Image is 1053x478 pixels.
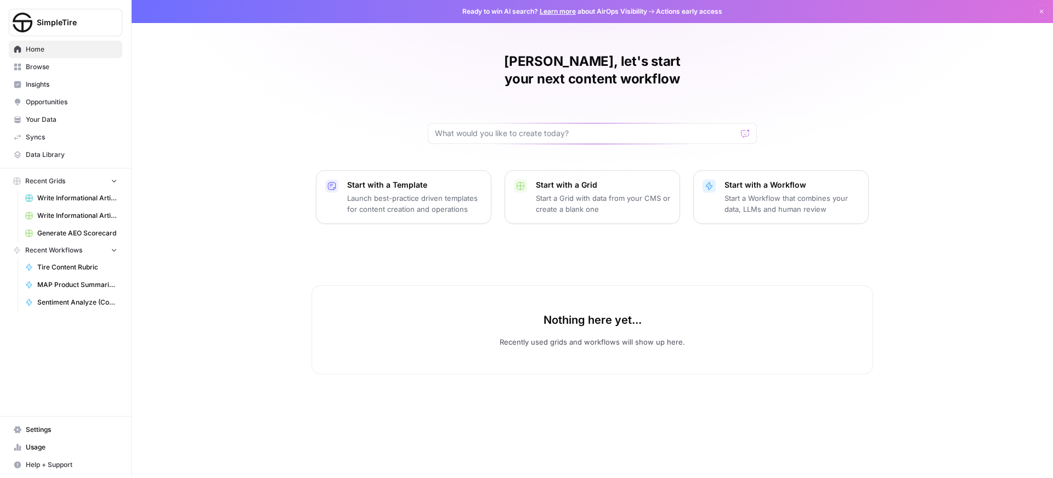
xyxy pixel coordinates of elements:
[9,146,122,164] a: Data Library
[9,456,122,474] button: Help + Support
[656,7,722,16] span: Actions early access
[536,193,671,215] p: Start a Grid with data from your CMS or create a blank one
[347,179,482,190] p: Start with a Template
[26,115,117,125] span: Your Data
[37,297,117,307] span: Sentiment Analyze (Conversation Level)
[462,7,647,16] span: Ready to win AI search? about AirOps Visibility
[25,245,82,255] span: Recent Workflows
[9,41,122,58] a: Home
[9,421,122,438] a: Settings
[37,193,117,203] span: Write Informational Articles [DATE]
[9,111,122,128] a: Your Data
[26,132,117,142] span: Syncs
[26,460,117,470] span: Help + Support
[13,13,32,32] img: SimpleTire Logo
[693,170,869,224] button: Start with a WorkflowStart a Workflow that combines your data, LLMs and human review
[37,228,117,238] span: Generate AEO Scorecard
[25,176,65,186] span: Recent Grids
[9,173,122,189] button: Recent Grids
[9,93,122,111] a: Opportunities
[20,294,122,311] a: Sentiment Analyze (Conversation Level)
[500,336,685,347] p: Recently used grids and workflows will show up here.
[37,17,103,28] span: SimpleTire
[26,425,117,435] span: Settings
[26,442,117,452] span: Usage
[9,9,122,36] button: Workspace: SimpleTire
[37,211,117,221] span: Write Informational Articles [DATE]
[26,80,117,89] span: Insights
[544,312,642,328] p: Nothing here yet...
[9,58,122,76] a: Browse
[20,207,122,224] a: Write Informational Articles [DATE]
[26,44,117,54] span: Home
[540,7,576,15] a: Learn more
[724,179,859,190] p: Start with a Workflow
[9,438,122,456] a: Usage
[435,128,737,139] input: What would you like to create today?
[20,224,122,242] a: Generate AEO Scorecard
[505,170,680,224] button: Start with a GridStart a Grid with data from your CMS or create a blank one
[9,76,122,93] a: Insights
[20,258,122,276] a: Tire Content Rubric
[316,170,491,224] button: Start with a TemplateLaunch best-practice driven templates for content creation and operations
[37,280,117,290] span: MAP Product Summarization
[20,189,122,207] a: Write Informational Articles [DATE]
[26,150,117,160] span: Data Library
[37,262,117,272] span: Tire Content Rubric
[26,97,117,107] span: Opportunities
[536,179,671,190] p: Start with a Grid
[724,193,859,215] p: Start a Workflow that combines your data, LLMs and human review
[428,53,757,88] h1: [PERSON_NAME], let's start your next content workflow
[9,242,122,258] button: Recent Workflows
[347,193,482,215] p: Launch best-practice driven templates for content creation and operations
[9,128,122,146] a: Syncs
[20,276,122,294] a: MAP Product Summarization
[26,62,117,72] span: Browse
